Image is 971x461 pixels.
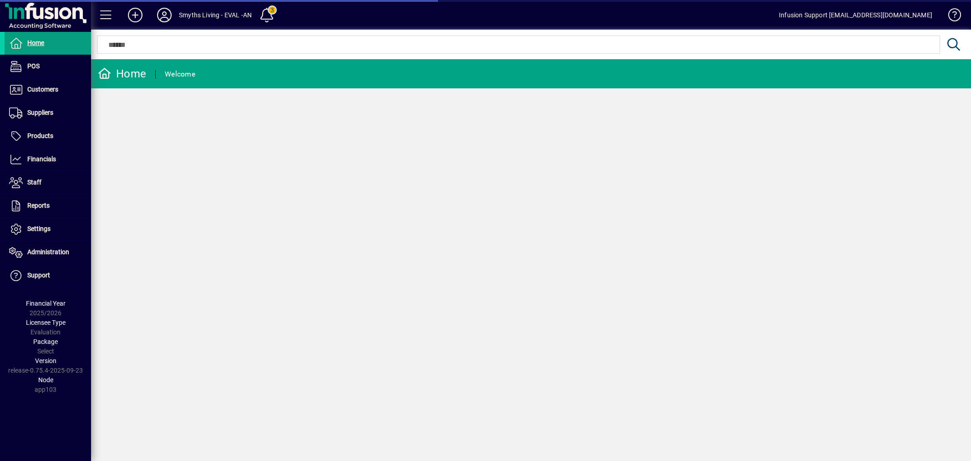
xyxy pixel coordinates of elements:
[27,179,41,186] span: Staff
[27,132,53,139] span: Products
[27,109,53,116] span: Suppliers
[941,2,960,31] a: Knowledge Base
[27,62,40,70] span: POS
[33,338,58,345] span: Package
[121,7,150,23] button: Add
[5,55,91,78] a: POS
[27,202,50,209] span: Reports
[5,195,91,217] a: Reports
[5,218,91,241] a: Settings
[27,86,58,93] span: Customers
[26,300,66,307] span: Financial Year
[27,248,69,256] span: Administration
[179,8,252,22] div: Smyths Living - EVAL -AN
[27,39,44,46] span: Home
[27,271,50,279] span: Support
[5,125,91,148] a: Products
[27,225,51,232] span: Settings
[5,171,91,194] a: Staff
[5,241,91,264] a: Administration
[38,376,53,384] span: Node
[5,264,91,287] a: Support
[165,67,195,82] div: Welcome
[5,148,91,171] a: Financials
[35,357,56,364] span: Version
[98,67,146,81] div: Home
[150,7,179,23] button: Profile
[5,78,91,101] a: Customers
[779,8,932,22] div: Infusion Support [EMAIL_ADDRESS][DOMAIN_NAME]
[26,319,66,326] span: Licensee Type
[27,155,56,163] span: Financials
[5,102,91,124] a: Suppliers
